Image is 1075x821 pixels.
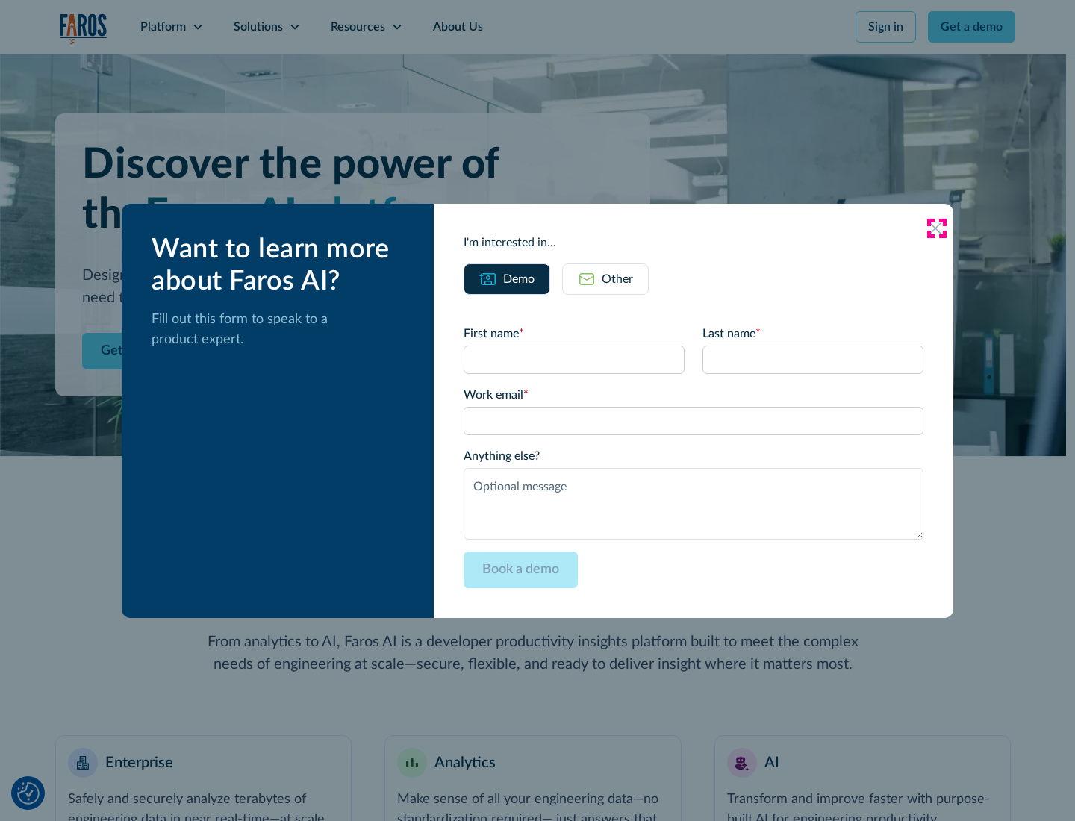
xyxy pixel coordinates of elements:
form: Email Form [464,325,923,588]
div: I'm interested in... [464,234,923,252]
label: Last name [702,325,923,343]
div: Want to learn more about Faros AI? [152,234,410,298]
div: Other [602,270,633,288]
input: Book a demo [464,552,578,588]
label: First name [464,325,685,343]
label: Anything else? [464,447,923,465]
label: Work email [464,386,923,404]
p: Fill out this form to speak to a product expert. [152,310,410,350]
div: Demo [503,270,535,288]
